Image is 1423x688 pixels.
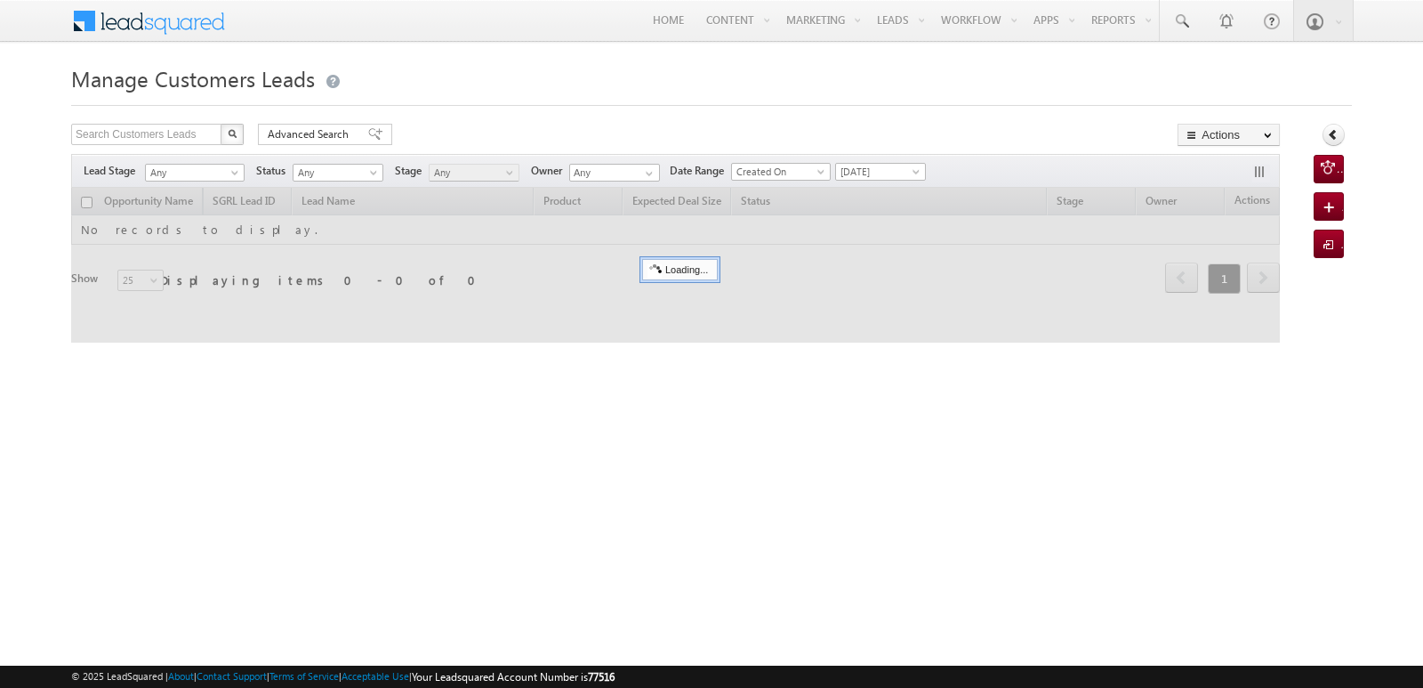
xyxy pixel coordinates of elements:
[342,670,409,682] a: Acceptable Use
[71,64,315,93] span: Manage Customers Leads
[588,670,615,684] span: 77516
[731,163,831,181] a: Created On
[268,126,354,142] span: Advanced Search
[642,259,718,280] div: Loading...
[531,163,569,179] span: Owner
[1178,124,1280,146] button: Actions
[836,164,921,180] span: [DATE]
[429,164,519,182] a: Any
[256,163,293,179] span: Status
[395,163,429,179] span: Stage
[835,163,926,181] a: [DATE]
[146,165,238,181] span: Any
[71,668,615,685] span: © 2025 LeadSquared | | | | |
[293,165,378,181] span: Any
[569,164,660,182] input: Type to Search
[732,164,824,180] span: Created On
[197,670,267,682] a: Contact Support
[293,164,383,182] a: Any
[145,164,245,182] a: Any
[168,670,194,682] a: About
[636,165,658,182] a: Show All Items
[412,670,615,684] span: Your Leadsquared Account Number is
[228,129,237,138] img: Search
[670,163,731,179] span: Date Range
[430,165,514,181] span: Any
[84,163,142,179] span: Lead Stage
[269,670,339,682] a: Terms of Service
